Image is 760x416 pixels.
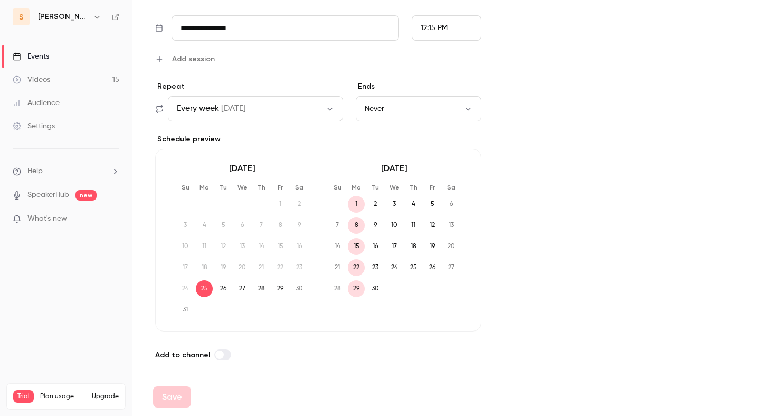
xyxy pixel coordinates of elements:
[291,183,308,192] p: Sa
[348,183,365,192] p: Mo
[367,183,384,192] p: Tu
[405,183,422,192] p: Th
[234,183,251,192] p: We
[38,12,89,22] h6: [PERSON_NAME]
[13,98,60,108] div: Audience
[272,217,289,234] span: 8
[329,259,346,276] span: 21
[348,196,365,213] span: 1
[386,196,403,213] span: 3
[329,238,346,255] span: 14
[215,217,232,234] span: 5
[234,217,251,234] span: 6
[443,183,460,192] p: Sa
[356,81,481,92] p: Ends
[155,351,210,360] span: Add to channel
[405,259,422,276] span: 25
[75,190,97,201] span: new
[215,238,232,255] span: 12
[177,280,194,297] span: 24
[348,238,365,255] span: 15
[27,190,69,201] a: SpeakerHub
[196,280,213,297] span: 25
[155,53,215,64] button: Add session
[177,301,194,318] span: 31
[443,238,460,255] span: 20
[215,183,232,192] p: Tu
[386,183,403,192] p: We
[253,280,270,297] span: 28
[196,259,213,276] span: 18
[234,238,251,255] span: 13
[234,259,251,276] span: 20
[367,196,384,213] span: 2
[424,217,441,234] span: 12
[19,12,24,23] span: s
[348,259,365,276] span: 22
[253,259,270,276] span: 21
[443,259,460,276] span: 27
[405,196,422,213] span: 4
[424,259,441,276] span: 26
[168,96,343,121] button: Every week[DATE]
[291,280,308,297] span: 30
[27,166,43,177] span: Help
[443,196,460,213] span: 6
[215,280,232,297] span: 26
[107,214,119,224] iframe: Noticeable Trigger
[215,259,232,276] span: 19
[172,15,399,41] input: Tue, Feb 17, 2026
[177,102,219,115] span: Every week
[405,217,422,234] span: 11
[13,390,34,403] span: Trial
[367,238,384,255] span: 16
[253,217,270,234] span: 7
[196,217,213,234] span: 4
[177,259,194,276] span: 17
[196,238,213,255] span: 11
[386,238,403,255] span: 17
[13,74,50,85] div: Videos
[172,53,215,64] span: Add session
[272,196,289,213] span: 1
[272,238,289,255] span: 15
[291,196,308,213] span: 2
[177,217,194,234] span: 3
[272,259,289,276] span: 22
[424,183,441,192] p: Fr
[329,280,346,297] span: 28
[367,259,384,276] span: 23
[253,238,270,255] span: 14
[177,162,308,175] p: [DATE]
[27,213,67,224] span: What's new
[196,183,213,192] p: Mo
[348,280,365,297] span: 29
[253,183,270,192] p: Th
[367,280,384,297] span: 30
[386,259,403,276] span: 24
[92,392,119,401] button: Upgrade
[272,280,289,297] span: 29
[424,238,441,255] span: 19
[177,238,194,255] span: 10
[177,183,194,192] p: Su
[421,24,448,32] span: 12:15 PM
[329,183,346,192] p: Su
[13,51,49,62] div: Events
[424,196,441,213] span: 5
[386,217,403,234] span: 10
[291,238,308,255] span: 16
[155,134,481,145] label: Schedule preview
[329,162,460,175] p: [DATE]
[40,392,85,401] span: Plan usage
[348,217,365,234] span: 8
[234,280,251,297] span: 27
[329,217,346,234] span: 7
[155,81,343,92] p: Repeat
[291,259,308,276] span: 23
[13,166,119,177] li: help-dropdown-opener
[356,96,481,121] button: Never
[221,102,246,115] span: [DATE]
[405,238,422,255] span: 18
[291,217,308,234] span: 9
